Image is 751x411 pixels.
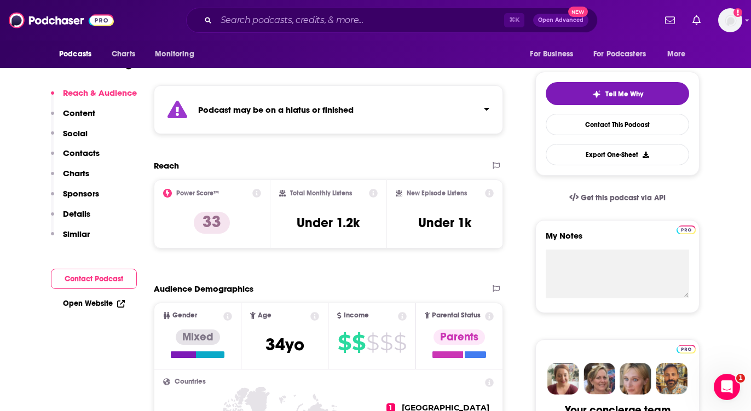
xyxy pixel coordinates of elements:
img: Jules Profile [620,363,651,395]
span: For Business [530,47,573,62]
p: Content [63,108,95,118]
span: New [568,7,588,17]
button: Social [51,128,88,148]
span: Age [258,312,271,319]
h2: New Episode Listens [407,189,467,197]
h2: Reach [154,160,179,171]
button: open menu [147,44,208,65]
button: Contact Podcast [51,269,137,289]
button: Content [51,108,95,128]
span: 1 [736,374,745,383]
a: Pro website [677,343,696,354]
svg: Add a profile image [733,8,742,17]
iframe: Intercom live chat [714,374,740,400]
span: Tell Me Why [605,90,643,99]
span: Monitoring [155,47,194,62]
img: Jon Profile [656,363,688,395]
img: Sydney Profile [547,363,579,395]
span: More [667,47,686,62]
div: Mixed [176,329,220,345]
p: 33 [194,212,230,234]
p: Reach & Audience [63,88,137,98]
h2: Power Score™ [176,189,219,197]
button: Charts [51,168,89,188]
span: Charts [112,47,135,62]
button: tell me why sparkleTell Me Why [546,82,689,105]
strong: Podcast may be on a hiatus or finished [198,105,354,115]
a: Contact This Podcast [546,114,689,135]
img: tell me why sparkle [592,90,601,99]
button: Sponsors [51,188,99,209]
button: Similar [51,229,90,249]
button: Export One-Sheet [546,144,689,165]
button: Reach & Audience [51,88,137,108]
span: Open Advanced [538,18,584,23]
a: Charts [105,44,142,65]
h3: Under 1k [418,215,471,231]
button: open menu [522,44,587,65]
button: Open AdvancedNew [533,14,588,27]
span: $ [380,334,392,351]
a: Open Website [63,299,125,308]
button: open menu [586,44,662,65]
span: For Podcasters [593,47,646,62]
img: Podchaser Pro [677,345,696,354]
a: Pro website [677,224,696,234]
a: Show notifications dropdown [661,11,679,30]
p: Details [63,209,90,219]
h3: Under 1.2k [297,215,360,231]
img: User Profile [718,8,742,32]
span: Countries [175,378,206,385]
a: Get this podcast via API [561,184,674,211]
span: $ [394,334,406,351]
h2: Audience Demographics [154,283,253,294]
button: open menu [660,44,700,65]
p: Charts [63,168,89,178]
span: $ [338,334,351,351]
p: Social [63,128,88,138]
span: ⌘ K [504,13,524,27]
div: Search podcasts, credits, & more... [186,8,598,33]
span: Get this podcast via API [581,193,666,202]
a: Show notifications dropdown [688,11,705,30]
button: Details [51,209,90,229]
span: Podcasts [59,47,91,62]
input: Search podcasts, credits, & more... [216,11,504,29]
span: Income [344,312,369,319]
span: $ [352,334,365,351]
img: Barbara Profile [584,363,615,395]
img: Podchaser - Follow, Share and Rate Podcasts [9,10,114,31]
button: Show profile menu [718,8,742,32]
div: Parents [434,329,485,345]
p: Similar [63,229,90,239]
img: Podchaser Pro [677,225,696,234]
span: Parental Status [432,312,481,319]
h2: Total Monthly Listens [290,189,352,197]
button: open menu [51,44,106,65]
span: Logged in as jennarohl [718,8,742,32]
button: Contacts [51,148,100,168]
span: Gender [172,312,197,319]
label: My Notes [546,230,689,250]
p: Contacts [63,148,100,158]
span: $ [366,334,379,351]
span: 34 yo [265,334,304,355]
section: Click to expand status details [154,85,503,134]
p: Sponsors [63,188,99,199]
